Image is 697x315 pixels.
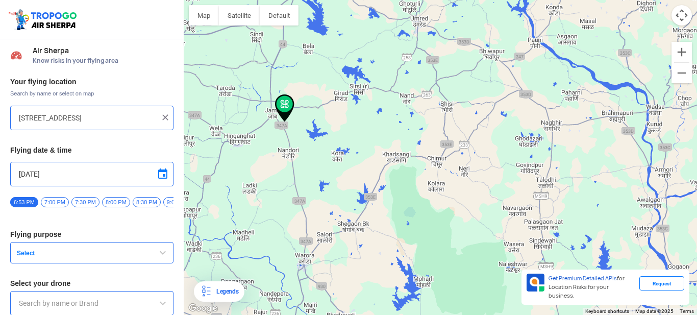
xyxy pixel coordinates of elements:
[10,231,173,238] h3: Flying purpose
[671,5,692,26] button: Map camera controls
[33,46,173,55] span: Air Sherpa
[13,249,140,257] span: Select
[10,78,173,85] h3: Your flying location
[133,197,161,207] span: 8:30 PM
[585,308,629,315] button: Keyboard shortcuts
[671,63,692,83] button: Zoom out
[33,57,173,65] span: Know risks in your flying area
[8,8,80,31] img: ic_tgdronemaps.svg
[671,42,692,62] button: Zoom in
[549,275,617,282] span: Get Premium Detailed APIs
[19,112,157,124] input: Search your flying location
[212,285,238,298] div: Legends
[186,302,220,315] a: Open this area in Google Maps (opens a new window)
[544,274,639,301] div: for Location Risks for your business.
[163,197,191,207] span: 9:00 PM
[10,147,173,154] h3: Flying date & time
[41,197,69,207] span: 7:00 PM
[10,89,173,98] span: Search by name or select on map
[10,49,22,61] img: Risk Scores
[189,5,219,26] button: Show street map
[71,197,99,207] span: 7:30 PM
[160,112,170,123] img: ic_close.png
[10,197,38,207] span: 6:53 PM
[19,168,165,180] input: Select Date
[186,302,220,315] img: Google
[10,242,173,263] button: Select
[527,274,544,292] img: Premium APIs
[200,285,212,298] img: Legends
[635,308,674,314] span: Map data ©2025
[639,276,684,290] div: Request
[10,280,173,287] h3: Select your drone
[102,197,130,207] span: 8:00 PM
[219,5,260,26] button: Show satellite imagery
[19,297,165,309] input: Search by name or Brand
[680,308,694,314] a: Terms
